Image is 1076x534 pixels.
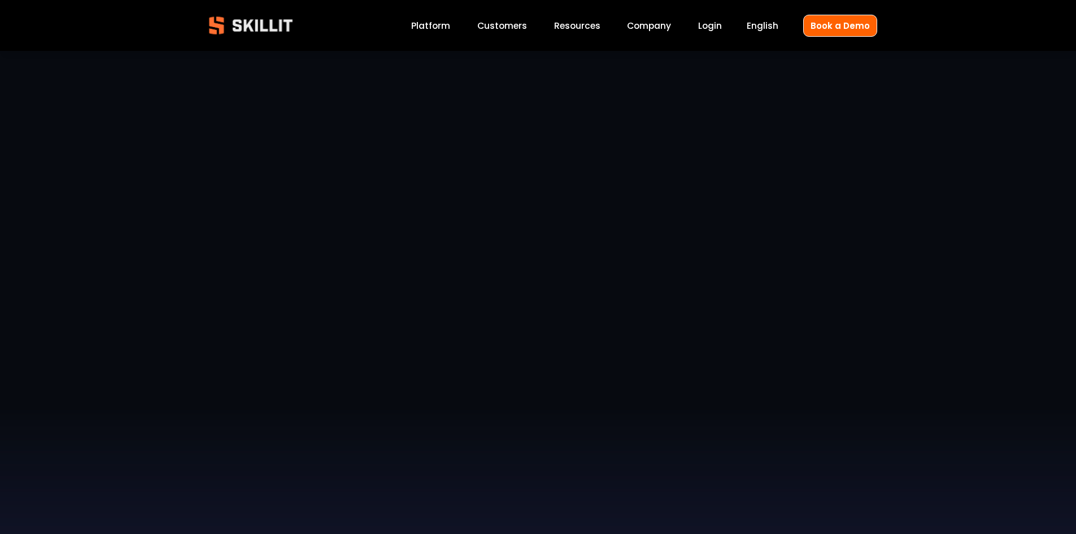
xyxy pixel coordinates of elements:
a: Customers [477,18,527,33]
div: language picker [747,18,778,33]
span: English [747,19,778,32]
a: Company [627,18,671,33]
span: Resources [554,19,600,32]
a: Login [698,18,722,33]
a: Platform [411,18,450,33]
iframe: Jack Nix Full Interview Skillit Testimonial [199,128,877,509]
a: Book a Demo [803,15,877,37]
a: folder dropdown [554,18,600,33]
img: Skillit [199,8,302,42]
